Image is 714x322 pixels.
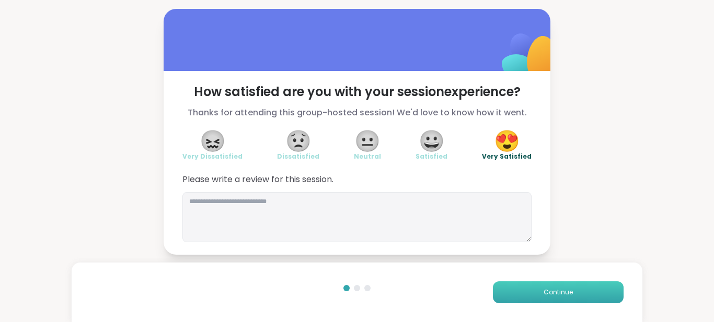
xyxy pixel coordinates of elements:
span: Thanks for attending this group-hosted session! We'd love to know how it went. [182,106,532,119]
span: 😀 [419,132,445,150]
span: How satisfied are you with your session experience? [182,84,532,100]
span: Please write a review for this session. [182,173,532,186]
span: Satisfied [416,152,447,161]
button: Continue [493,281,624,303]
span: Very Satisfied [482,152,532,161]
span: 😍 [494,132,520,150]
span: 😖 [200,132,226,150]
span: Very Dissatisfied [182,152,243,161]
span: Continue [544,288,573,297]
span: Dissatisfied [277,152,319,161]
span: 😟 [285,132,312,150]
span: 😐 [354,132,381,150]
img: ShareWell Logomark [477,6,581,110]
span: Neutral [354,152,381,161]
